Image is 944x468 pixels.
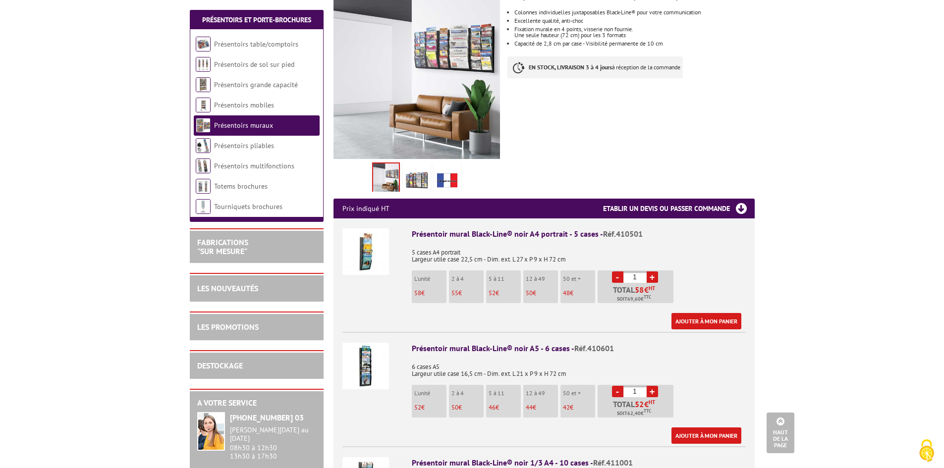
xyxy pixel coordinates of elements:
[342,199,389,218] p: Prix indiqué HT
[197,399,316,408] h2: A votre service
[230,426,316,460] div: 08h30 à 12h30 13h30 à 17h30
[526,290,558,297] p: €
[196,118,211,133] img: Présentoirs muraux
[671,427,741,444] a: Ajouter à mon panier
[644,294,651,300] sup: TTC
[214,161,294,170] a: Présentoirs multifonctions
[412,343,746,354] div: Présentoir mural Black-Line® noir A5 - 6 cases -
[612,386,623,397] a: -
[196,57,211,72] img: Présentoirs de sol sur pied
[214,80,298,89] a: Présentoirs grande capacité
[414,289,421,297] span: 58
[627,295,641,303] span: 69,60
[405,164,429,195] img: presentoirs_muraux_410501_1.jpg
[600,286,673,303] p: Total
[436,164,459,195] img: edimeta_produit_fabrique_en_france.jpg
[197,322,259,332] a: LES PROMOTIONS
[414,275,446,282] p: L'unité
[197,361,243,370] a: DESTOCKAGE
[196,158,211,173] img: Présentoirs multifonctions
[593,458,633,468] span: Réf.411001
[526,403,533,412] span: 44
[649,285,655,292] sup: HT
[644,408,651,414] sup: TTC
[526,404,558,411] p: €
[412,242,746,263] p: 5 cases A4 portrait Largeur utile case 22,5 cm - Dim. ext. L 27 x P 9 x H 72 cm
[617,295,651,303] span: Soit €
[489,275,521,282] p: 5 à 11
[214,141,274,150] a: Présentoirs pliables
[451,390,484,397] p: 2 à 4
[230,413,304,422] strong: [PHONE_NUMBER] 03
[600,400,673,417] p: Total
[529,63,612,71] strong: EN STOCK, LIVRAISON 3 à 4 jours
[214,121,273,130] a: Présentoirs muraux
[574,343,614,353] span: Réf.410601
[627,410,641,417] span: 62,40
[767,413,794,453] a: Haut de la page
[214,40,298,49] a: Présentoirs table/comptoirs
[563,275,595,282] p: 50 et +
[563,289,570,297] span: 48
[617,410,651,417] span: Soit €
[603,199,755,218] h3: Etablir un devis ou passer commande
[196,179,211,194] img: Totems brochures
[196,77,211,92] img: Présentoirs grande capacité
[214,202,282,211] a: Tourniquets brochures
[526,289,533,297] span: 50
[526,390,558,397] p: 12 à 49
[342,228,389,275] img: Présentoir mural Black-Line® noir A4 portrait - 5 cases
[914,438,939,463] img: Cookies (fenêtre modale)
[451,289,458,297] span: 55
[214,101,274,109] a: Présentoirs mobiles
[563,403,570,412] span: 42
[451,403,458,412] span: 50
[214,60,294,69] a: Présentoirs de sol sur pied
[526,275,558,282] p: 12 à 49
[412,357,746,377] p: 6 cases A5 Largeur utile case 16,5 cm - Dim. ext. L 21 x P 9 x H 72 cm
[414,290,446,297] p: €
[451,275,484,282] p: 2 à 4
[414,404,446,411] p: €
[196,199,211,214] img: Tourniquets brochures
[412,228,746,240] div: Présentoir mural Black-Line® noir A4 portrait - 5 cases -
[342,343,389,389] img: Présentoir mural Black-Line® noir A5 - 6 cases
[563,390,595,397] p: 50 et +
[196,37,211,52] img: Présentoirs table/comptoirs
[644,400,649,408] span: €
[563,290,595,297] p: €
[514,9,754,15] li: Colonnes individuelles juxtaposables Black-Line® pour votre communication
[197,412,225,451] img: widget-service.jpg
[451,290,484,297] p: €
[230,426,316,443] div: [PERSON_NAME][DATE] au [DATE]
[214,182,268,191] a: Totems brochures
[507,56,683,78] p: à réception de la commande
[414,403,421,412] span: 52
[196,98,211,112] img: Présentoirs mobiles
[671,313,741,329] a: Ajouter à mon panier
[514,18,754,24] li: Excellente qualité, anti-choc
[197,283,258,293] a: LES NOUVEAUTÉS
[647,271,658,283] a: +
[563,404,595,411] p: €
[514,26,754,38] li: Fixation murale en 4 points, visserie non fournie. Une seule hauteur (72 cm) pour les 3 formats
[647,386,658,397] a: +
[909,434,944,468] button: Cookies (fenêtre modale)
[635,286,644,294] span: 58
[373,163,399,194] img: presentoir_mural_blacl_line_noir_410501_410601_411001_420601_421201.jpg
[451,404,484,411] p: €
[489,403,496,412] span: 46
[414,390,446,397] p: L'unité
[489,290,521,297] p: €
[612,271,623,283] a: -
[603,229,643,239] span: Réf.410501
[202,15,311,24] a: Présentoirs et Porte-brochures
[197,237,248,256] a: FABRICATIONS"Sur Mesure"
[635,400,644,408] span: 52
[489,289,496,297] span: 52
[649,399,655,406] sup: HT
[489,390,521,397] p: 5 à 11
[514,41,754,47] li: Capacité de 2,8 cm par case - Visibilité permanente de 10 cm
[489,404,521,411] p: €
[644,286,649,294] span: €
